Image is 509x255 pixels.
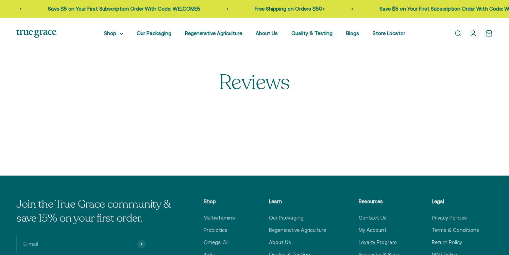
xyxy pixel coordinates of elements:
p: Save $5 on Your First Subscription Order With Code: WELCOME5 [47,5,199,13]
p: Legal [432,197,479,206]
a: About Us [256,30,278,36]
p: Shop [204,197,236,206]
a: Regenerative Agriculture [185,30,242,36]
a: Free Shipping on Orders $50+ [253,6,324,12]
h1: Reviews [119,71,391,94]
a: Omega Oil [204,238,228,246]
a: Privacy Policies [432,214,467,222]
a: Blogs [346,30,359,36]
p: Resources [359,197,399,206]
p: Learn [269,197,326,206]
a: Loyalty Program [359,238,397,246]
a: My Account [359,226,387,234]
a: Probiotics [204,226,227,234]
a: Our Packaging [137,30,171,36]
summary: Shop [104,29,123,37]
a: Store Locator [373,30,405,36]
a: Regenerative Agriculture [269,226,326,234]
a: Return Policy [432,238,462,246]
a: Our Packaging [269,214,304,222]
a: Contact Us [359,214,387,222]
a: Terms & Conditions [432,226,479,234]
a: About Us [269,238,291,246]
a: Multivitamins [204,214,235,222]
p: Join the True Grace community & save 15% on your first order. [16,197,171,226]
a: Quality & Testing [291,30,333,36]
